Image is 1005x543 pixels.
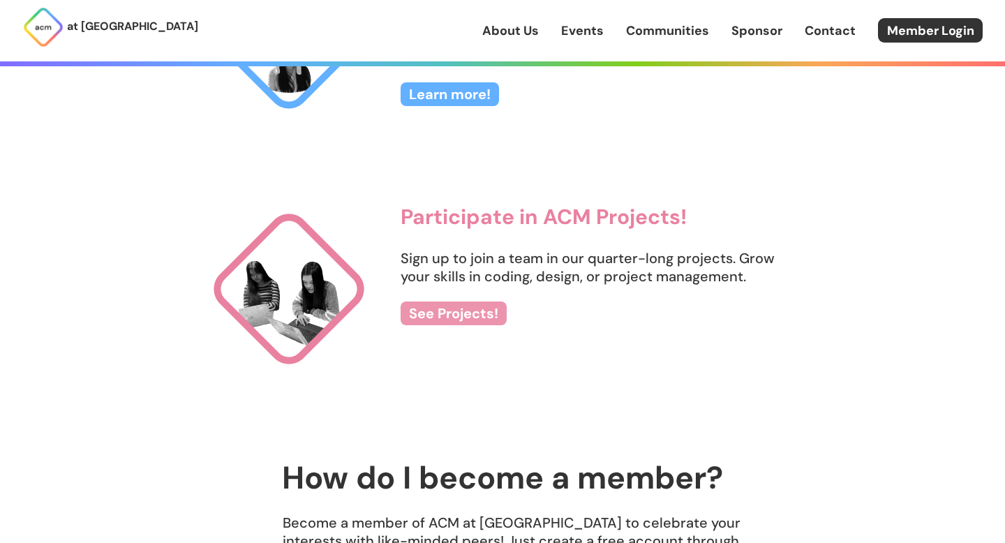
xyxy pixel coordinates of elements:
a: Events [561,22,604,40]
img: ACM Logo [22,6,64,48]
p: Sign up to join a team in our quarter-long projects. Grow your skills in coding, design, or proje... [401,249,800,285]
a: About Us [482,22,539,40]
a: Learn more! [401,82,499,106]
a: Member Login [878,18,983,43]
a: at [GEOGRAPHIC_DATA] [22,6,198,48]
a: Contact [805,22,856,40]
a: Sponsor [731,22,782,40]
a: Communities [626,22,709,40]
h3: Participate in ACM Projects! [401,205,800,228]
a: See Projects! [401,302,507,325]
h2: How do I become a member? [282,461,723,496]
p: at [GEOGRAPHIC_DATA] [67,17,198,36]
